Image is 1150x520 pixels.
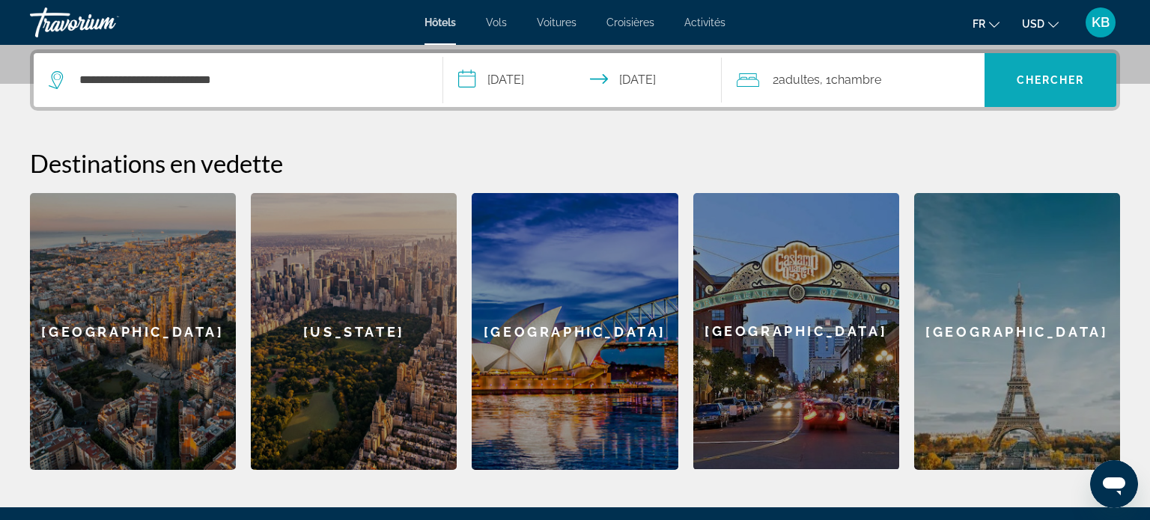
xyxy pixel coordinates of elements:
[425,16,456,28] a: Hôtels
[914,193,1120,470] div: [GEOGRAPHIC_DATA]
[1022,18,1044,30] span: USD
[773,70,820,91] span: 2
[820,70,881,91] span: , 1
[606,16,654,28] a: Croisières
[1022,13,1059,34] button: Change currency
[1081,7,1120,38] button: User Menu
[30,193,236,470] div: [GEOGRAPHIC_DATA]
[684,16,725,28] a: Activités
[1092,15,1110,30] span: KB
[831,73,881,87] span: Chambre
[722,53,985,107] button: Travelers: 2 adults, 0 children
[30,3,180,42] a: Travorium
[1090,460,1138,508] iframe: Bouton de lancement de la fenêtre de messagerie
[1017,74,1085,86] span: Chercher
[914,193,1120,470] a: Paris[GEOGRAPHIC_DATA]
[973,18,985,30] span: fr
[985,53,1116,107] button: Search
[30,193,236,470] a: Barcelona[GEOGRAPHIC_DATA]
[486,16,507,28] a: Vols
[30,148,1120,178] h2: Destinations en vedette
[251,193,457,470] a: New York[US_STATE]
[693,193,899,469] div: [GEOGRAPHIC_DATA]
[779,73,820,87] span: Adultes
[251,193,457,470] div: [US_STATE]
[472,193,678,470] div: [GEOGRAPHIC_DATA]
[693,193,899,470] a: San Diego[GEOGRAPHIC_DATA]
[973,13,1000,34] button: Change language
[443,53,722,107] button: Select check in and out date
[34,53,1116,107] div: Search widget
[78,69,420,91] input: Search hotel destination
[472,193,678,470] a: Sydney[GEOGRAPHIC_DATA]
[537,16,576,28] a: Voitures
